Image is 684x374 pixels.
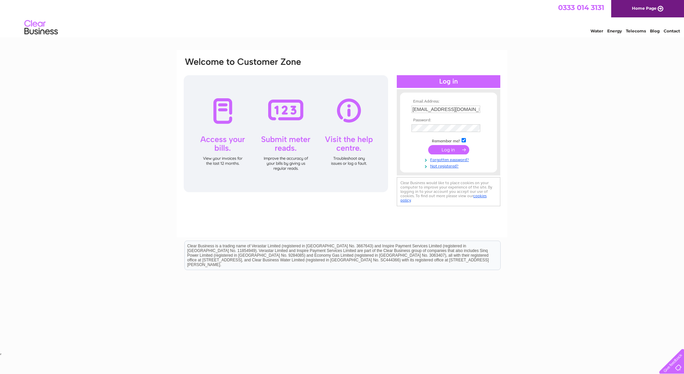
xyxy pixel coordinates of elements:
a: Contact [664,28,680,33]
a: Energy [607,28,622,33]
input: Submit [428,145,469,154]
a: cookies policy [400,194,487,203]
th: Password: [410,118,487,123]
th: Email Address: [410,99,487,104]
a: 0333 014 3131 [558,3,604,12]
div: Clear Business is a trading name of Verastar Limited (registered in [GEOGRAPHIC_DATA] No. 3667643... [185,4,500,32]
img: logo.png [24,17,58,38]
a: Telecoms [626,28,646,33]
a: Water [590,28,603,33]
td: Remember me? [410,137,487,144]
a: Blog [650,28,660,33]
a: Not registered? [411,162,487,169]
a: Forgotten password? [411,156,487,162]
div: Clear Business would like to place cookies on your computer to improve your experience of the sit... [397,177,500,206]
